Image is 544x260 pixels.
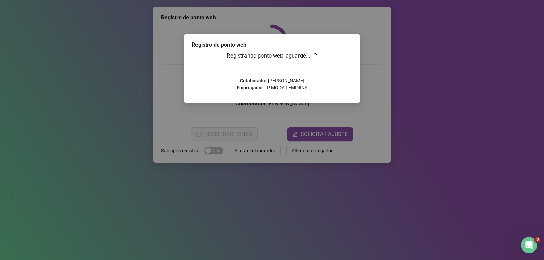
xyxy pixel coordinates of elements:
[521,237,537,253] iframe: Intercom live chat
[237,85,263,90] strong: Empregador
[192,52,352,60] h3: Registrando ponto web, aguarde...
[535,237,540,242] span: 8
[192,77,352,91] p: : [PERSON_NAME] : LP MODA FEMININA
[240,78,267,83] strong: Colaborador
[192,41,352,49] div: Registro de ponto web
[310,52,318,59] span: loading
